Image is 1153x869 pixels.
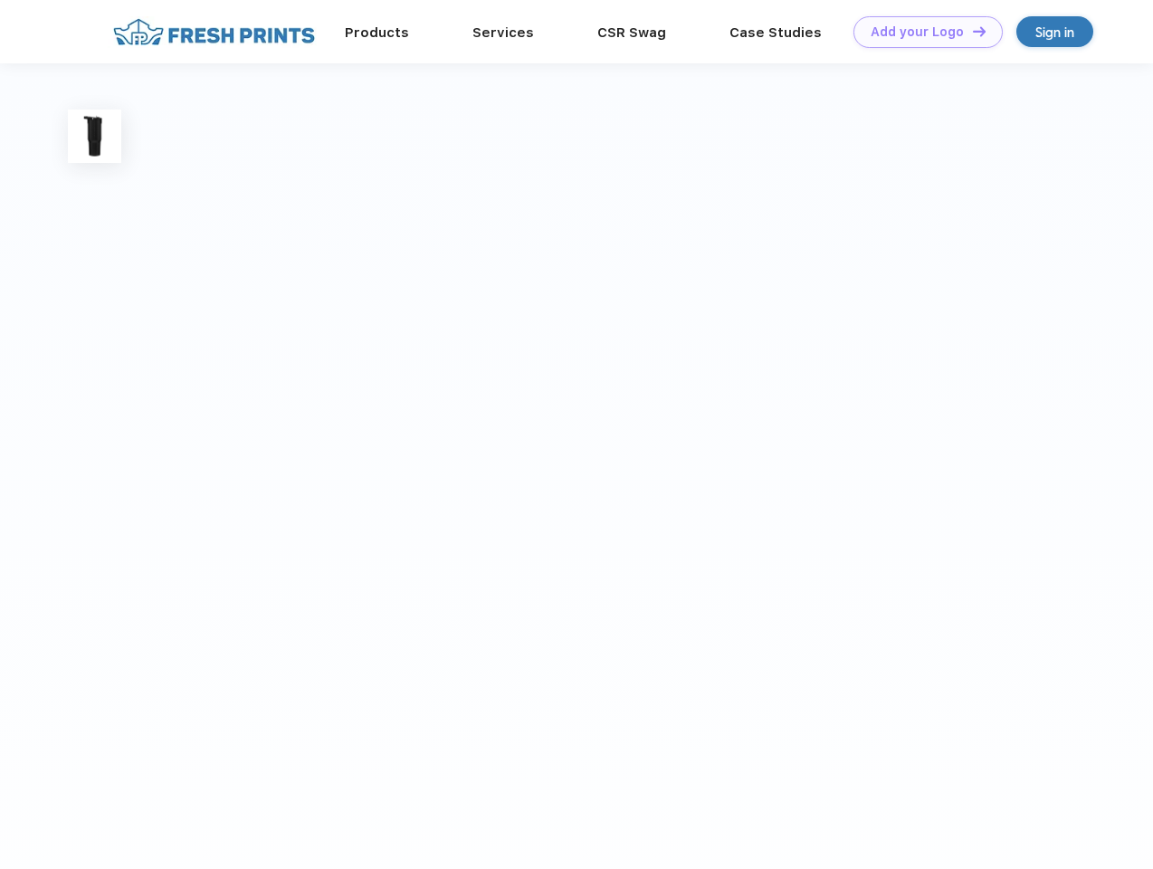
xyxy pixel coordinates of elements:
[871,24,964,40] div: Add your Logo
[973,26,986,36] img: DT
[345,24,409,41] a: Products
[108,16,320,48] img: fo%20logo%202.webp
[1035,22,1074,43] div: Sign in
[1016,16,1093,47] a: Sign in
[68,110,121,163] img: func=resize&h=100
